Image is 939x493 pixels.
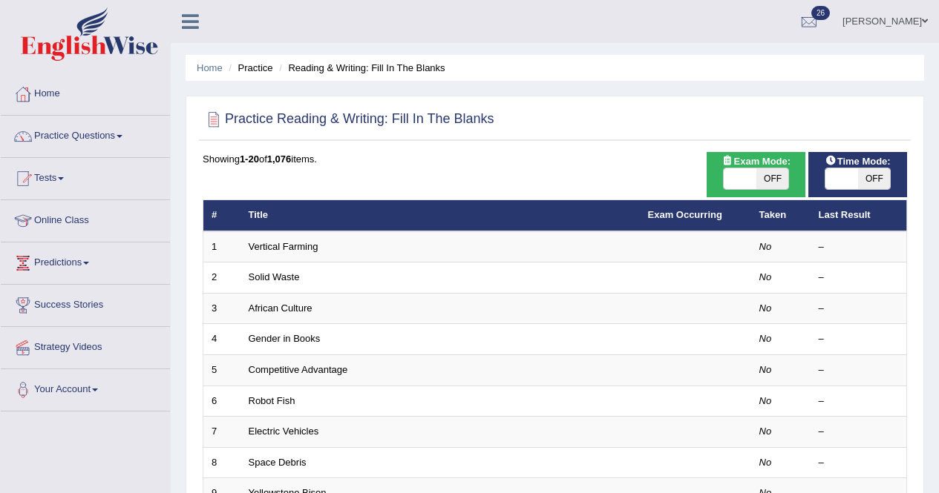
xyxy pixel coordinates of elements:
[716,153,796,169] span: Exam Mode:
[759,333,772,344] em: No
[819,302,899,316] div: –
[707,152,805,197] div: Show exams occurring in exams
[203,386,241,417] td: 6
[759,241,772,252] em: No
[819,456,899,470] div: –
[249,364,348,375] a: Competitive Advantage
[249,302,313,314] a: African Culture
[1,116,170,153] a: Practice Questions
[203,108,494,130] h2: Practice Reading & Writing: Fill In The Blanks
[203,447,241,478] td: 8
[1,369,170,406] a: Your Account
[241,200,640,231] th: Title
[751,200,811,231] th: Taken
[249,426,319,437] a: Electric Vehicles
[249,457,307,468] a: Space Debris
[249,333,321,344] a: Gender in Books
[203,324,241,355] td: 4
[225,61,272,75] li: Practice
[759,364,772,375] em: No
[759,457,772,468] em: No
[759,395,772,406] em: No
[1,200,170,237] a: Online Class
[756,168,789,189] span: OFF
[1,327,170,364] a: Strategy Videos
[819,363,899,377] div: –
[819,240,899,254] div: –
[759,426,772,437] em: No
[1,73,170,110] a: Home
[249,395,295,406] a: Robot Fish
[203,293,241,324] td: 3
[811,200,907,231] th: Last Result
[819,425,899,439] div: –
[249,241,318,252] a: Vertical Farming
[1,285,170,322] a: Success Stories
[203,262,241,294] td: 2
[1,158,170,195] a: Tests
[240,153,259,165] b: 1-20
[819,332,899,346] div: –
[203,231,241,262] td: 1
[819,153,897,169] span: Time Mode:
[197,62,223,73] a: Home
[267,153,292,165] b: 1,076
[275,61,445,75] li: Reading & Writing: Fill In The Blanks
[819,394,899,408] div: –
[648,209,722,220] a: Exam Occurring
[203,152,907,166] div: Showing of items.
[203,355,241,386] td: 5
[759,271,772,282] em: No
[759,302,772,314] em: No
[858,168,891,189] span: OFF
[203,417,241,448] td: 7
[203,200,241,231] th: #
[811,6,830,20] span: 26
[249,271,300,282] a: Solid Waste
[819,271,899,285] div: –
[1,242,170,279] a: Predictions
